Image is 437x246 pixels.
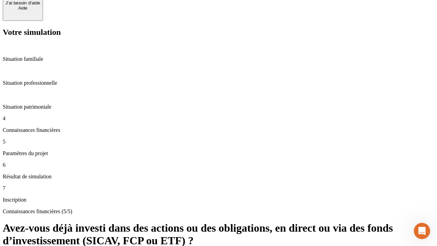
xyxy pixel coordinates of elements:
p: Situation professionnelle [3,80,434,86]
h2: Votre simulation [3,28,434,37]
p: 7 [3,185,434,191]
p: 6 [3,162,434,168]
p: 5 [3,139,434,145]
div: J’ai besoin d'aide [5,0,40,5]
p: Situation patrimoniale [3,104,434,110]
p: Résultat de simulation [3,174,434,180]
p: Situation familiale [3,56,434,62]
p: Connaissances financières [3,127,434,133]
p: 4 [3,115,434,122]
p: Paramètres du projet [3,150,434,156]
div: Aide [5,5,40,11]
p: Connaissances financières (5/5) [3,208,434,215]
iframe: Intercom live chat [414,223,430,239]
p: Inscription [3,197,434,203]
